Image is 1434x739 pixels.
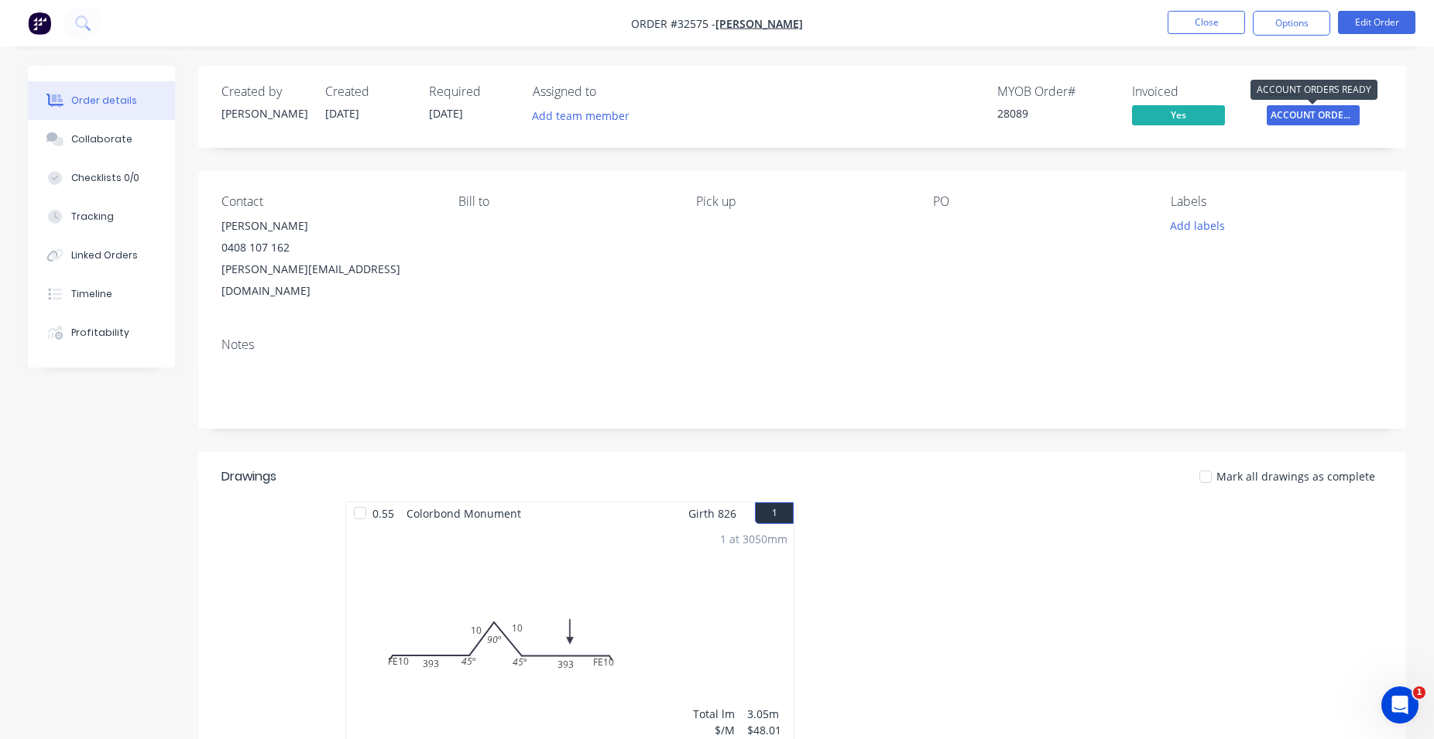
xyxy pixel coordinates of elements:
[71,210,114,224] div: Tracking
[1381,686,1419,724] iframe: Intercom live chat
[221,237,434,258] div: 0408 107 162
[221,84,307,99] div: Created by
[71,94,137,108] div: Order details
[71,132,132,146] div: Collaborate
[631,16,715,31] span: Order #32575 -
[747,722,787,738] div: $48.01
[71,287,112,301] div: Timeline
[1216,468,1375,484] span: Mark all drawings as complete
[747,706,787,722] div: 3.05m
[688,502,736,525] span: Girth 826
[71,171,139,185] div: Checklists 0/0
[1132,105,1225,125] span: Yes
[1250,80,1377,100] div: ACCOUNT ORDERS READY
[71,326,129,340] div: Profitability
[1413,686,1425,699] span: 1
[524,105,638,126] button: Add team member
[1168,11,1245,34] button: Close
[28,120,175,159] button: Collaborate
[1267,105,1360,125] span: ACCOUNT ORDERS ...
[400,502,527,525] span: Colorbond Monument
[1132,84,1248,99] div: Invoiced
[28,236,175,275] button: Linked Orders
[720,531,787,547] div: 1 at 3050mm
[325,106,359,121] span: [DATE]
[28,197,175,236] button: Tracking
[533,84,688,99] div: Assigned to
[1171,194,1383,209] div: Labels
[693,706,735,722] div: Total lm
[28,313,175,352] button: Profitability
[221,105,307,121] div: [PERSON_NAME]
[755,502,794,524] button: 1
[693,722,735,738] div: $/M
[28,81,175,120] button: Order details
[1253,11,1330,36] button: Options
[28,12,51,35] img: Factory
[221,467,276,486] div: Drawings
[933,194,1145,209] div: PO
[533,105,638,126] button: Add team member
[696,194,908,209] div: Pick up
[1267,105,1360,128] button: ACCOUNT ORDERS ...
[1338,11,1415,34] button: Edit Order
[28,159,175,197] button: Checklists 0/0
[429,84,514,99] div: Required
[366,502,400,525] span: 0.55
[325,84,410,99] div: Created
[221,337,1383,352] div: Notes
[429,106,463,121] span: [DATE]
[715,16,803,31] a: [PERSON_NAME]
[997,105,1113,121] div: 28089
[71,248,138,262] div: Linked Orders
[221,215,434,302] div: [PERSON_NAME]0408 107 162[PERSON_NAME][EMAIL_ADDRESS][DOMAIN_NAME]
[997,84,1113,99] div: MYOB Order #
[221,215,434,237] div: [PERSON_NAME]
[458,194,671,209] div: Bill to
[221,258,434,302] div: [PERSON_NAME][EMAIL_ADDRESS][DOMAIN_NAME]
[1161,215,1233,236] button: Add labels
[221,194,434,209] div: Contact
[28,275,175,313] button: Timeline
